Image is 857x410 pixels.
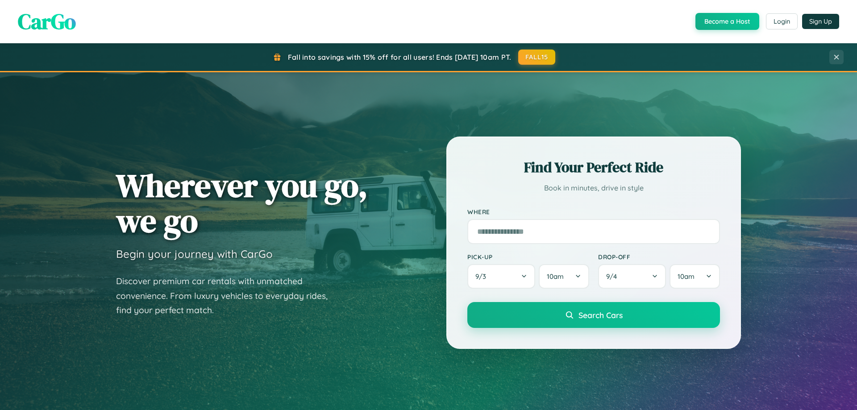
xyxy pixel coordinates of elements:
[578,310,623,320] span: Search Cars
[678,272,695,281] span: 10am
[116,274,339,318] p: Discover premium car rentals with unmatched convenience. From luxury vehicles to everyday rides, ...
[467,157,720,177] h2: Find Your Perfect Ride
[606,272,621,281] span: 9 / 4
[467,253,589,261] label: Pick-up
[467,208,720,215] label: Where
[518,50,556,65] button: FALL15
[539,264,589,289] button: 10am
[116,247,273,261] h3: Begin your journey with CarGo
[18,7,76,36] span: CarGo
[116,168,368,238] h1: Wherever you go, we go
[802,14,839,29] button: Sign Up
[670,264,720,289] button: 10am
[467,264,535,289] button: 9/3
[766,13,798,29] button: Login
[547,272,564,281] span: 10am
[475,272,491,281] span: 9 / 3
[467,182,720,195] p: Book in minutes, drive in style
[598,264,666,289] button: 9/4
[695,13,759,30] button: Become a Host
[288,53,512,62] span: Fall into savings with 15% off for all users! Ends [DATE] 10am PT.
[598,253,720,261] label: Drop-off
[467,302,720,328] button: Search Cars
